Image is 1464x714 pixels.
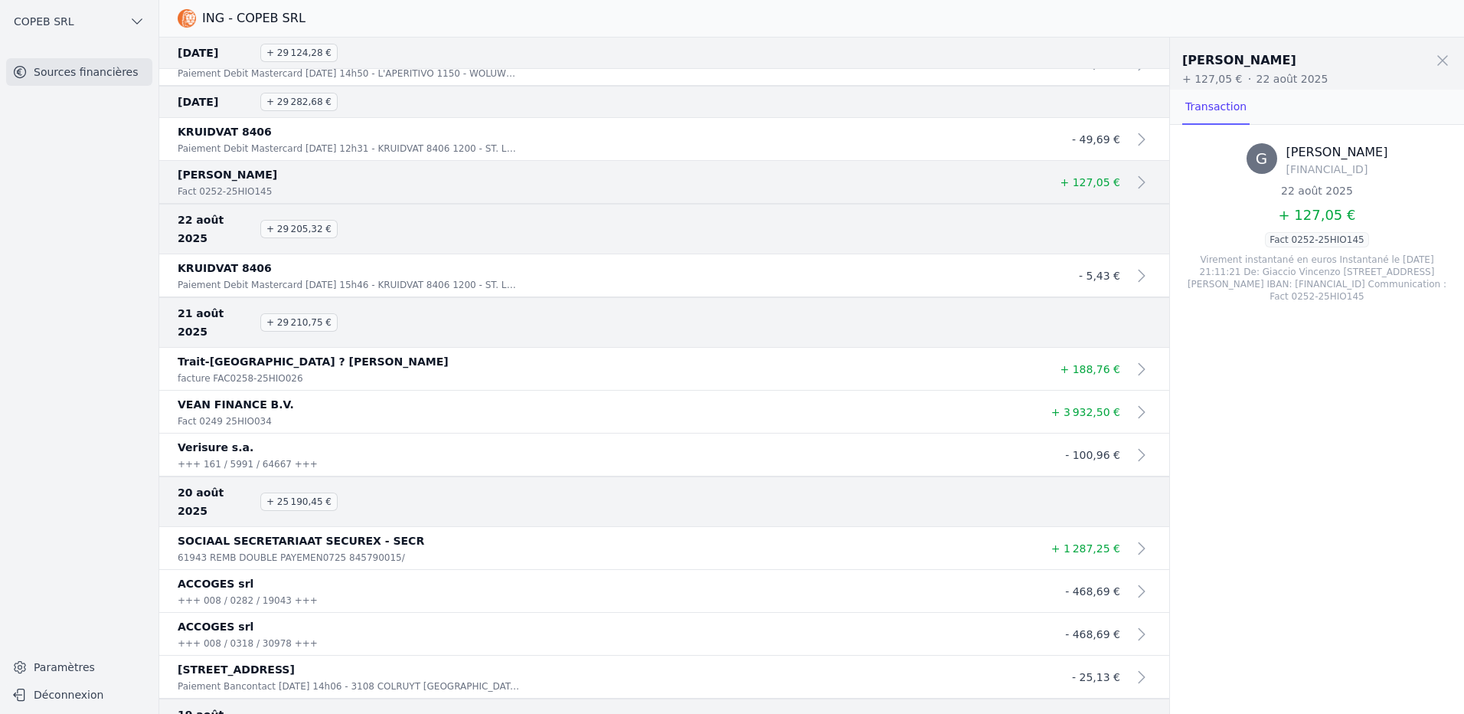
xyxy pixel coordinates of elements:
[178,371,521,386] p: facture FAC0258-25HIO026
[178,550,521,565] p: 61943 REMB DOUBLE PAYEMEN0725 845790015/
[178,93,251,111] span: [DATE]
[260,93,338,111] span: + 29 282,68 €
[6,655,152,680] a: Paramètres
[1182,71,1452,87] p: + 127,05 € 22 août 2025
[178,575,1028,593] p: ACCOGES srl
[178,532,1028,550] p: SOCIAAL SECRETARIAAT SECUREX - SECR
[1065,585,1120,598] span: - 468,69 €
[1279,207,1356,223] span: + 127,05 €
[178,636,521,651] p: +++ 008 / 0318 / 30978 +++
[1065,628,1120,640] span: - 468,69 €
[260,493,338,511] span: + 25 190,45 €
[178,9,196,28] img: ING - COPEB SRL
[178,679,521,694] p: Paiement Bancontact [DATE] 14h06 - 3108 COLRUYT [GEOGRAPHIC_DATA] 1150 - [GEOGRAPHIC_DATA] - BEL ...
[1060,176,1120,188] span: + 127,05 €
[6,58,152,86] a: Sources financières
[178,165,1028,184] p: [PERSON_NAME]
[1060,363,1120,375] span: + 188,76 €
[1286,162,1388,177] p: [FINANCIAL_ID]
[159,391,1169,434] a: VEAN FINANCE B.V. Fact 0249 25HIO034 + 3 932,50 €
[1182,90,1250,125] a: Transaction
[202,9,306,28] h3: ING - COPEB SRL
[159,348,1169,391] a: Trait-[GEOGRAPHIC_DATA] ? [PERSON_NAME] facture FAC0258-25HIO026 + 188,76 €
[178,352,1028,371] p: Trait-[GEOGRAPHIC_DATA] ? [PERSON_NAME]
[178,211,251,247] span: 22 août 2025
[1182,254,1452,303] div: Virement instantané en euros Instantané le [DATE] 21:11:21 De: Giaccio Vincenzo [STREET_ADDRESS][...
[178,66,521,81] p: Paiement Debit Mastercard [DATE] 14h50 - L'APERITIVO 1150 - WOLUWE-ST-P - BEL Numéro de carte 524...
[6,9,152,34] button: COPEB SRL
[159,613,1169,656] a: ACCOGES srl +++ 008 / 0318 / 30978 +++ - 468,69 €
[178,414,521,429] p: Fact 0249 25HIO034
[178,123,1028,141] p: KRUIDVAT 8406
[1072,671,1120,683] span: - 25,13 €
[159,434,1169,477] a: Verisure s.a. +++ 161 / 5991 / 64667 +++ - 100,96 €
[1286,143,1388,162] h3: [PERSON_NAME]
[178,277,521,293] p: Paiement Debit Mastercard [DATE] 15h46 - KRUIDVAT 8406 1200 - ST. LAMBRECHT - BEL Numéro de carte...
[260,44,338,62] span: + 29 124,28 €
[1079,270,1120,282] span: - 5,43 €
[178,44,251,62] span: [DATE]
[260,220,338,238] span: + 29 205,32 €
[178,660,1028,679] p: [STREET_ADDRESS]
[6,683,152,707] button: Déconnexion
[178,457,521,472] p: +++ 161 / 5991 / 64667 +++
[14,14,74,29] span: COPEB SRL
[178,259,1028,277] p: KRUIDVAT 8406
[178,304,251,341] span: 21 août 2025
[1065,58,1120,70] span: - 158,40 €
[1065,449,1120,461] span: - 100,96 €
[159,254,1169,297] a: KRUIDVAT 8406 Paiement Debit Mastercard [DATE] 15h46 - KRUIDVAT 8406 1200 - ST. LAMBRECHT - BEL N...
[178,593,521,608] p: +++ 008 / 0282 / 19043 +++
[1051,406,1120,418] span: + 3 932,50 €
[178,617,1028,636] p: ACCOGES srl
[1072,133,1120,146] span: - 49,69 €
[159,570,1169,613] a: ACCOGES srl +++ 008 / 0282 / 19043 +++ - 468,69 €
[178,184,521,199] p: Fact 0252-25HIO145
[1265,232,1368,247] p: Fact 0252-25HIO145
[159,656,1169,699] a: [STREET_ADDRESS] Paiement Bancontact [DATE] 14h06 - 3108 COLRUYT [GEOGRAPHIC_DATA] 1150 - [GEOGRA...
[1256,148,1268,169] span: G
[178,483,251,520] span: 20 août 2025
[1182,51,1296,70] h2: [PERSON_NAME]
[159,527,1169,570] a: SOCIAAL SECRETARIAAT SECUREX - SECR 61943 REMB DOUBLE PAYEMEN0725 845790015/ + 1 287,25 €
[178,438,1028,457] p: Verisure s.a.
[260,313,338,332] span: + 29 210,75 €
[178,395,1028,414] p: VEAN FINANCE B.V.
[159,161,1169,204] a: [PERSON_NAME] Fact 0252-25HIO145 + 127,05 €
[159,118,1169,161] a: KRUIDVAT 8406 Paiement Debit Mastercard [DATE] 12h31 - KRUIDVAT 8406 1200 - ST. LAMBRECHT - BEL N...
[1281,183,1353,198] div: 22 août 2025
[1051,542,1120,555] span: + 1 287,25 €
[178,141,521,156] p: Paiement Debit Mastercard [DATE] 12h31 - KRUIDVAT 8406 1200 - ST. LAMBRECHT - BEL Numéro de carte...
